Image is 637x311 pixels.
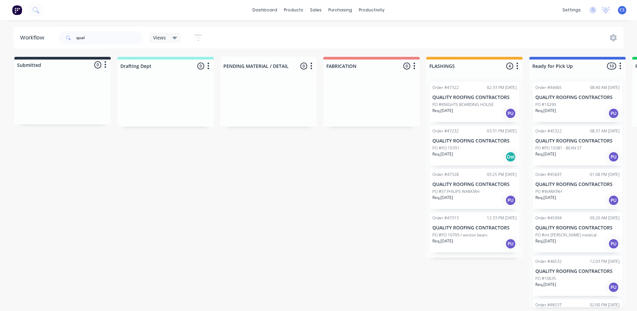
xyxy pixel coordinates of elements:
[535,302,562,308] div: Order #46537
[533,256,622,296] div: Order #4653212:03 PM [DATE]QUALITY ROOFING CONTRACTORSPO #10635Req.[DATE]PU
[535,108,556,114] p: Req. [DATE]
[487,85,517,91] div: 02:33 PM [DATE]
[608,282,619,293] div: PU
[430,82,519,122] div: Order #4732202:33 PM [DATE]QUALITY ROOFING CONTRACTORSPO #KNIGHTS BOARDING HOUSEReq.[DATE]PU
[76,31,142,44] input: Search for orders...
[432,151,453,157] p: Req. [DATE]
[432,238,453,244] p: Req. [DATE]
[487,215,517,221] div: 12:33 PM [DATE]
[590,85,620,91] div: 08:40 AM [DATE]
[535,258,562,265] div: Order #46532
[281,5,307,15] div: products
[432,225,517,231] p: QUALITY ROOFING CONTRACTORS
[608,108,619,119] div: PU
[535,95,620,100] p: QUALITY ROOFING CONTRACTORS
[535,215,562,221] div: Order #45994
[620,7,625,13] span: CS
[325,5,355,15] div: purchasing
[307,5,325,15] div: sales
[505,151,516,162] div: Del
[432,108,453,114] p: Req. [DATE]
[535,128,562,134] div: Order #45322
[505,195,516,206] div: PU
[590,172,620,178] div: 01:08 PM [DATE]
[432,189,480,195] p: PO #ST PHILIPS WARATAH
[608,151,619,162] div: PU
[535,238,556,244] p: Req. [DATE]
[432,95,517,100] p: QUALITY ROOFING CONTRACTORS
[535,145,581,151] p: PO #PO 10381 - BEAN ST
[535,282,556,288] p: Req. [DATE]
[432,85,459,91] div: Order #47322
[533,169,622,209] div: Order #4569701:08 PM [DATE]QUALITY ROOFING CONTRACTORSPO #WARATAHReq.[DATE]PU
[505,238,516,249] div: PU
[533,125,622,166] div: Order #4532208:37 AM [DATE]QUALITY ROOFING CONTRACTORSPO #PO 10381 - BEAN STReq.[DATE]PU
[535,269,620,274] p: QUALITY ROOFING CONTRACTORS
[432,145,459,151] p: PO #PO 10701
[432,232,488,238] p: PO #PO 10709 / weston bears
[559,5,584,15] div: settings
[249,5,281,15] a: dashboard
[432,138,517,144] p: QUALITY ROOFING CONTRACTORS
[535,151,556,157] p: Req. [DATE]
[608,238,619,249] div: PU
[432,182,517,187] p: QUALITY ROOFING CONTRACTORS
[590,258,620,265] div: 12:03 PM [DATE]
[432,128,459,134] div: Order #47232
[533,82,622,122] div: Order #4446508:40 AM [DATE]QUALITY ROOFING CONTRACTORSPO #10290Req.[DATE]PU
[432,172,459,178] div: Order #47328
[487,172,517,178] div: 03:25 PM [DATE]
[430,169,519,209] div: Order #4732803:25 PM [DATE]QUALITY ROOFING CONTRACTORSPO #ST PHILIPS WARATAHReq.[DATE]PU
[608,195,619,206] div: PU
[487,128,517,134] div: 03:31 PM [DATE]
[535,189,562,195] p: PO #WARATAH
[432,195,453,201] p: Req. [DATE]
[430,212,519,252] div: Order #4731312:33 PM [DATE]QUALITY ROOFING CONTRACTORSPO #PO 10709 / weston bearsReq.[DATE]PU
[505,108,516,119] div: PU
[355,5,388,15] div: productivity
[535,232,597,238] p: PO #mt [PERSON_NAME] medical
[535,172,562,178] div: Order #45697
[12,5,22,15] img: Factory
[590,128,620,134] div: 08:37 AM [DATE]
[535,276,556,282] p: PO #10635
[432,102,494,108] p: PO #KNIGHTS BOARDING HOUSE
[590,302,620,308] div: 02:00 PM [DATE]
[535,85,562,91] div: Order #44465
[535,138,620,144] p: QUALITY ROOFING CONTRACTORS
[535,102,556,108] p: PO #10290
[535,182,620,187] p: QUALITY ROOFING CONTRACTORS
[432,215,459,221] div: Order #47313
[535,225,620,231] p: QUALITY ROOFING CONTRACTORS
[20,34,47,42] div: Workflow
[535,195,556,201] p: Req. [DATE]
[430,125,519,166] div: Order #4723203:31 PM [DATE]QUALITY ROOFING CONTRACTORSPO #PO 10701Req.[DATE]Del
[590,215,620,221] div: 09:20 AM [DATE]
[533,212,622,252] div: Order #4599409:20 AM [DATE]QUALITY ROOFING CONTRACTORSPO #mt [PERSON_NAME] medicalReq.[DATE]PU
[153,34,166,41] span: Views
